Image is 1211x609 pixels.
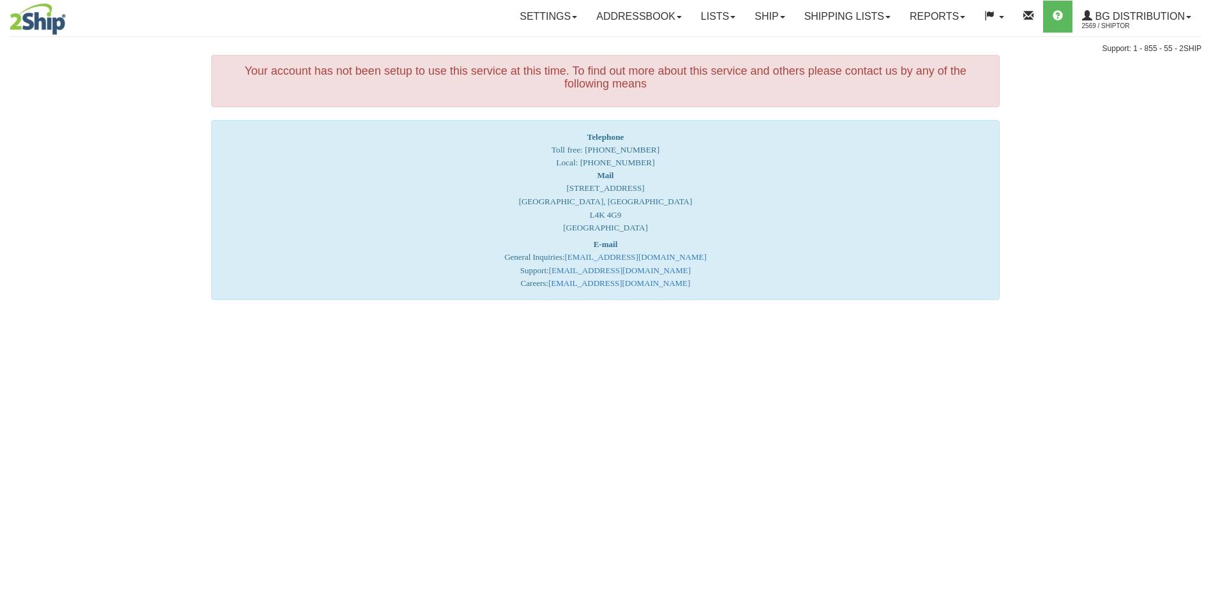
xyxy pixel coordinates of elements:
iframe: chat widget [1182,239,1210,370]
img: logo2569.jpg [10,3,66,35]
a: Addressbook [587,1,691,33]
a: Settings [510,1,587,33]
span: 2569 / ShipTor [1082,20,1178,33]
a: [EMAIL_ADDRESS][DOMAIN_NAME] [548,278,690,288]
span: Toll free: [PHONE_NUMBER] Local: [PHONE_NUMBER] [552,132,659,167]
a: Lists [691,1,745,33]
font: [STREET_ADDRESS] [GEOGRAPHIC_DATA], [GEOGRAPHIC_DATA] L4K 4G9 [GEOGRAPHIC_DATA] [519,170,693,232]
a: BG Distribution 2569 / ShipTor [1072,1,1201,33]
a: [EMAIL_ADDRESS][DOMAIN_NAME] [549,266,691,275]
div: Support: 1 - 855 - 55 - 2SHIP [10,43,1201,54]
a: Reports [900,1,975,33]
strong: Telephone [587,132,624,142]
span: BG Distribution [1092,11,1185,22]
a: Shipping lists [795,1,900,33]
h4: Your account has not been setup to use this service at this time. To find out more about this ser... [222,65,989,91]
font: General Inquiries: Support: Careers: [504,239,707,289]
a: Ship [745,1,794,33]
a: [EMAIL_ADDRESS][DOMAIN_NAME] [564,252,706,262]
strong: E-mail [594,239,618,249]
strong: Mail [597,170,613,180]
